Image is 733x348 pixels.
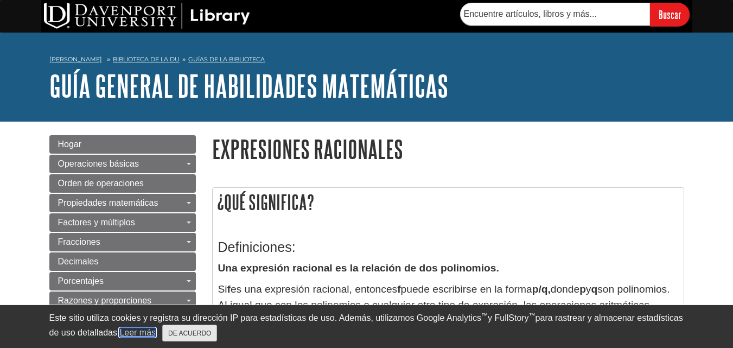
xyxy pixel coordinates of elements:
[49,135,196,154] a: Hogar
[227,283,231,295] font: f
[188,55,265,63] a: Guías de la biblioteca
[49,194,196,212] a: Propiedades matemáticas
[460,3,650,26] input: Encuentre artículos, libros y más...
[217,191,314,213] font: ¿Qué significa?
[49,55,102,63] font: [PERSON_NAME]
[591,283,597,295] font: q
[49,69,448,103] a: Guía general de habilidades matemáticas
[49,313,683,337] font: para rastrear y almacenar estadísticas de uso detalladas.
[586,283,591,295] font: y
[58,179,144,188] font: Orden de operaciones
[168,330,211,337] font: DE ACUERDO
[49,155,196,173] a: Operaciones básicas
[49,252,196,271] a: Decimales
[218,262,499,274] font: Una expresión racional es la relación de dos polinomios.
[58,276,104,286] font: Porcentajes
[488,313,529,322] font: y FullStory
[481,312,488,319] font: ™
[58,296,152,305] font: Razones y proporciones
[162,325,217,341] button: Cerca
[49,292,196,310] a: Razones y proporciones
[49,272,196,290] a: Porcentajes
[58,257,99,266] font: Decimales
[532,283,551,295] font: p/q,
[49,55,102,64] a: [PERSON_NAME]
[58,198,158,207] font: Propiedades matemáticas
[529,312,536,319] font: ™
[58,159,139,168] font: Operaciones básicas
[49,52,684,69] nav: migaja de pan
[44,3,250,29] img: Biblioteca de la DU
[58,218,135,227] font: Factores y múltiplos
[58,237,100,246] font: Fracciones
[49,313,482,322] font: Este sitio utiliza cookies y registra su dirección IP para estadísticas de uso. Además, utilizamo...
[218,283,227,295] font: Si
[551,283,579,295] font: donde
[397,283,400,295] font: f
[579,283,586,295] font: p
[212,135,403,163] font: Expresiones racionales
[49,174,196,193] a: Orden de operaciones
[58,140,82,149] font: Hogar
[650,3,690,26] input: Buscar
[113,55,180,63] a: Biblioteca de la DU
[231,283,397,295] font: es una expresión racional, entonces
[218,239,296,255] font: Definiciones:
[49,213,196,232] a: Factores y múltiplos
[460,3,690,26] form: Busca artículos, libros y más en la Biblioteca DU
[401,283,532,295] font: puede escribirse en la forma
[119,328,156,337] a: Leer más
[49,233,196,251] a: Fracciones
